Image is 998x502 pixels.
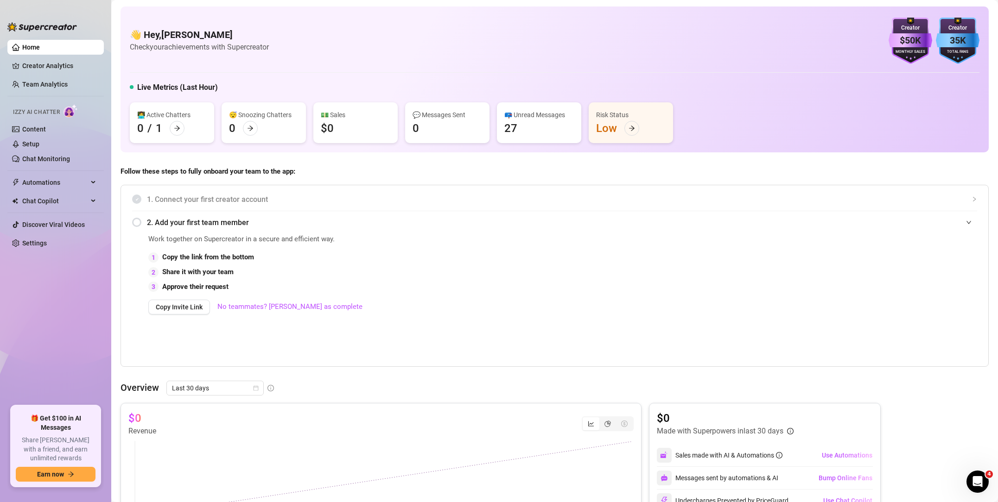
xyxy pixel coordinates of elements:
[675,450,782,460] div: Sales made with AI & Automations
[16,414,95,432] span: 🎁 Get $100 in AI Messages
[148,234,769,245] span: Work together on Supercreator in a secure and efficient way.
[148,267,159,277] div: 2
[776,452,782,458] span: info-circle
[12,179,19,186] span: thunderbolt
[247,125,254,132] span: arrow-right
[936,18,979,64] img: blue-badge-DgoSNQY1.svg
[936,24,979,32] div: Creator
[621,420,628,427] span: dollar-circle
[936,33,979,48] div: 35K
[22,140,39,148] a: Setup
[985,471,993,478] span: 4
[37,471,64,478] span: Earn now
[822,452,872,459] span: Use Automations
[162,268,234,276] strong: Share it with your team
[819,474,872,482] span: Bump Online Fans
[7,22,77,31] img: logo-BBDzfeDw.svg
[889,24,932,32] div: Creator
[162,282,229,291] strong: Approve their request
[22,239,47,247] a: Settings
[22,194,88,208] span: Chat Copilot
[68,471,74,477] span: arrow-right
[936,49,979,55] div: Total Fans
[966,471,989,493] iframe: Intercom live chat
[121,381,159,395] article: Overview
[130,41,269,53] article: Check your achievements with Supercreator
[148,252,159,263] div: 1
[137,121,144,136] div: 0
[22,58,96,73] a: Creator Analytics
[661,474,668,482] img: svg%3e
[13,108,60,117] span: Izzy AI Chatter
[972,196,977,202] span: collapsed
[64,104,78,118] img: AI Chatter
[596,110,666,120] div: Risk Status
[629,125,635,132] span: arrow-right
[22,221,85,228] a: Discover Viral Videos
[588,420,594,427] span: line-chart
[174,125,180,132] span: arrow-right
[792,234,977,352] iframe: Adding Team Members
[657,471,778,485] div: Messages sent by automations & AI
[162,253,254,261] strong: Copy the link from the bottom
[604,420,611,427] span: pie-chart
[22,125,46,133] a: Content
[582,416,634,431] div: segmented control
[889,18,932,64] img: purple-badge-B9DA21FR.svg
[821,448,873,463] button: Use Automations
[787,428,794,434] span: info-circle
[229,110,299,120] div: 😴 Snoozing Chatters
[137,82,218,93] h5: Live Metrics (Last Hour)
[172,381,258,395] span: Last 30 days
[137,110,207,120] div: 👩‍💻 Active Chatters
[413,110,482,120] div: 💬 Messages Sent
[889,49,932,55] div: Monthly Sales
[217,301,362,313] a: No teammates? [PERSON_NAME] as complete
[321,110,390,120] div: 💵 Sales
[130,28,269,41] h4: 👋 Hey, [PERSON_NAME]
[818,471,873,485] button: Bump Online Fans
[413,121,419,136] div: 0
[22,175,88,190] span: Automations
[22,81,68,88] a: Team Analytics
[267,385,274,391] span: info-circle
[147,194,977,205] span: 1. Connect your first creator account
[12,198,18,204] img: Chat Copilot
[16,436,95,463] span: Share [PERSON_NAME] with a friend, and earn unlimited rewards
[321,121,334,136] div: $0
[16,467,95,482] button: Earn nowarrow-right
[504,110,574,120] div: 📪 Unread Messages
[148,282,159,292] div: 3
[22,44,40,51] a: Home
[660,451,668,459] img: svg%3e
[132,211,977,234] div: 2. Add your first team member
[657,426,783,437] article: Made with Superpowers in last 30 days
[889,33,932,48] div: $50K
[132,188,977,211] div: 1. Connect your first creator account
[128,426,156,437] article: Revenue
[229,121,235,136] div: 0
[128,411,141,426] article: $0
[657,411,794,426] article: $0
[156,303,203,311] span: Copy Invite Link
[121,167,295,176] strong: Follow these steps to fully onboard your team to the app:
[22,155,70,163] a: Chat Monitoring
[156,121,162,136] div: 1
[253,385,259,391] span: calendar
[966,220,972,225] span: expanded
[148,300,210,314] button: Copy Invite Link
[504,121,517,136] div: 27
[147,217,977,228] span: 2. Add your first team member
